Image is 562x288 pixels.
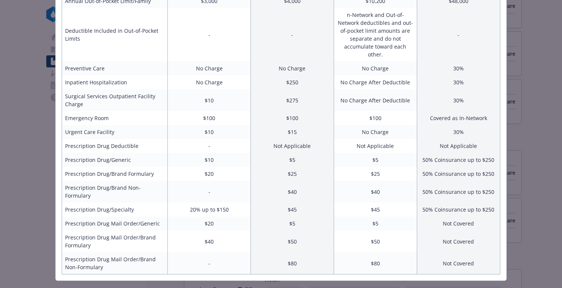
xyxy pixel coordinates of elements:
td: Not Applicable [417,139,500,153]
td: Not Covered [417,230,500,252]
td: No Charge [334,61,417,75]
td: Preventive Care [62,61,168,75]
td: Not Covered [417,216,500,230]
td: 50% Coinsurance up to $250 [417,203,500,216]
td: $100 [334,111,417,125]
td: Urgent Care Facility [62,125,168,139]
td: 50% Coinsurance up to $250 [417,167,500,181]
td: $80 [334,252,417,274]
td: 20% up to $150 [168,203,251,216]
td: 30% [417,61,500,75]
td: Deductible Included in Out-of-Pocket Limits [62,8,168,61]
td: $25 [251,167,334,181]
td: Emergency Room [62,111,168,125]
td: Prescription Drug/Brand Non-Formulary [62,181,168,203]
td: $20 [168,167,251,181]
td: $50 [334,230,417,252]
td: $275 [251,89,334,111]
td: No Charge After Deductible [334,89,417,111]
td: 30% [417,75,500,89]
td: Prescription Drug Deductible [62,139,168,153]
td: $100 [251,111,334,125]
td: $20 [168,216,251,230]
td: Prescription Drug/Specialty [62,203,168,216]
td: $10 [168,153,251,167]
td: $10 [168,125,251,139]
td: Prescription Drug Mail Order/Brand Non-Formulary [62,252,168,274]
td: Not Applicable [334,139,417,153]
td: $45 [334,203,417,216]
td: 30% [417,125,500,139]
td: $10 [168,89,251,111]
td: No Charge [168,75,251,89]
td: No Charge After Deductible [334,75,417,89]
td: n-Network and Out-of-Network deductibles and out-of-pocket limit amounts are separate and do not ... [334,8,417,61]
td: Prescription Drug Mail Order/Brand Formulary [62,230,168,252]
td: $15 [251,125,334,139]
td: Prescription Drug Mail Order/Generic [62,216,168,230]
td: Not Covered [417,252,500,274]
td: $25 [334,167,417,181]
td: $5 [251,216,334,230]
td: $50 [251,230,334,252]
td: 30% [417,89,500,111]
td: - [168,252,251,274]
td: Not Applicable [251,139,334,153]
td: No Charge [251,61,334,75]
td: Prescription Drug/Brand Formulary [62,167,168,181]
td: $5 [334,216,417,230]
td: $40 [168,230,251,252]
td: $250 [251,75,334,89]
td: 50% Coinsurance up to $250 [417,153,500,167]
td: - [168,8,251,61]
td: $5 [251,153,334,167]
td: Surgical Services Outpatient Facility Charge [62,89,168,111]
td: No Charge [168,61,251,75]
td: - [168,181,251,203]
td: - [168,139,251,153]
td: - [417,8,500,61]
td: 50% Coinsurance up to $250 [417,181,500,203]
td: Covered as In-Network [417,111,500,125]
td: Inpatient Hospitalization [62,75,168,89]
td: $5 [334,153,417,167]
td: Prescription Drug/Generic [62,153,168,167]
td: $80 [251,252,334,274]
td: $40 [251,181,334,203]
td: $40 [334,181,417,203]
td: No Charge [334,125,417,139]
td: - [251,8,334,61]
td: $100 [168,111,251,125]
td: $45 [251,203,334,216]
